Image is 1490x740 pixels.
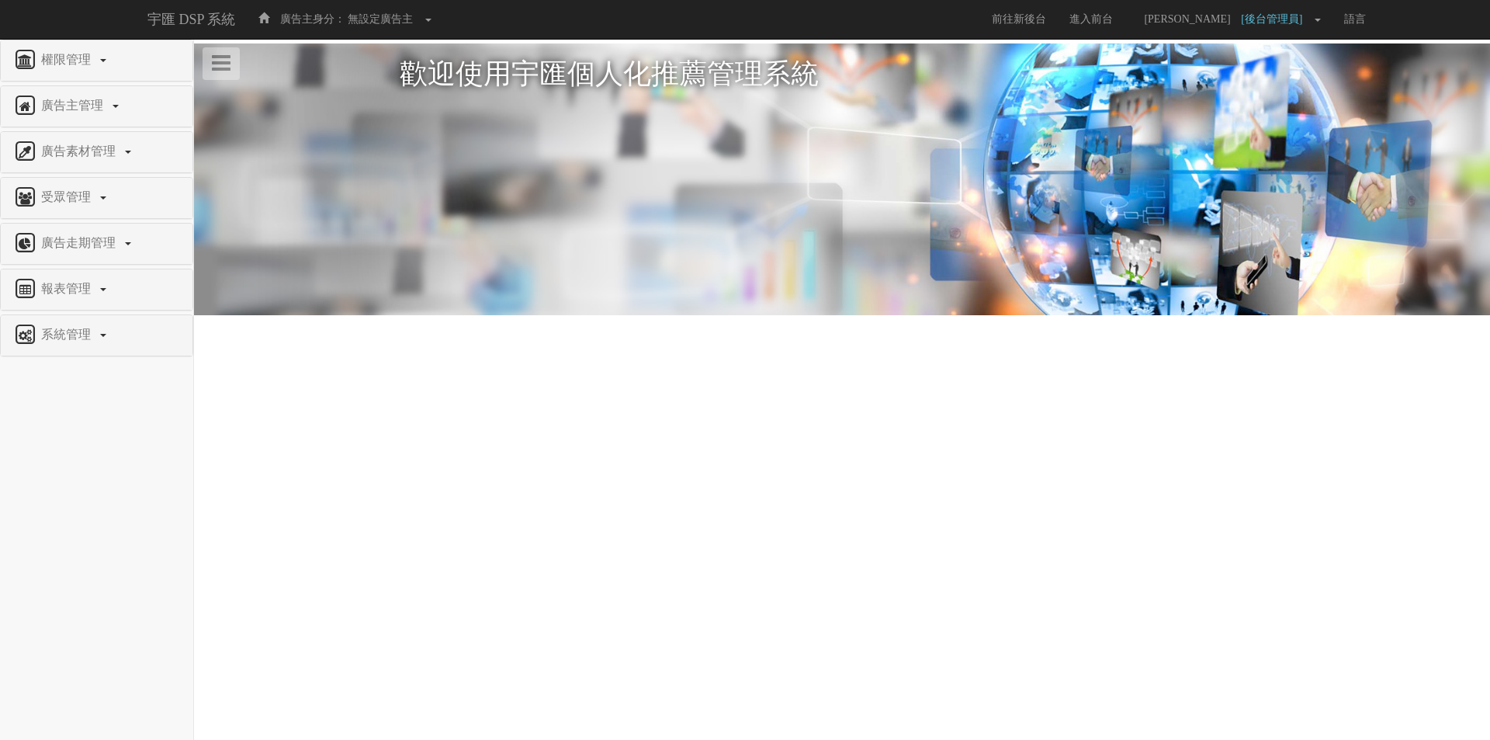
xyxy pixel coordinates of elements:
a: 廣告主管理 [12,94,181,119]
span: 廣告素材管理 [37,144,123,158]
span: 廣告走期管理 [37,236,123,249]
a: 報表管理 [12,277,181,302]
span: 廣告主管理 [37,99,111,112]
a: 廣告走期管理 [12,231,181,256]
span: 系統管理 [37,328,99,341]
span: [後台管理員] [1241,13,1310,25]
a: 廣告素材管理 [12,140,181,165]
a: 受眾管理 [12,186,181,210]
h1: 歡迎使用宇匯個人化推薦管理系統 [400,59,1284,90]
a: 權限管理 [12,48,181,73]
span: 權限管理 [37,53,99,66]
span: 受眾管理 [37,190,99,203]
span: 報表管理 [37,282,99,295]
span: 廣告主身分： [280,13,345,25]
a: 系統管理 [12,323,181,348]
span: 無設定廣告主 [348,13,413,25]
span: [PERSON_NAME] [1136,13,1238,25]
